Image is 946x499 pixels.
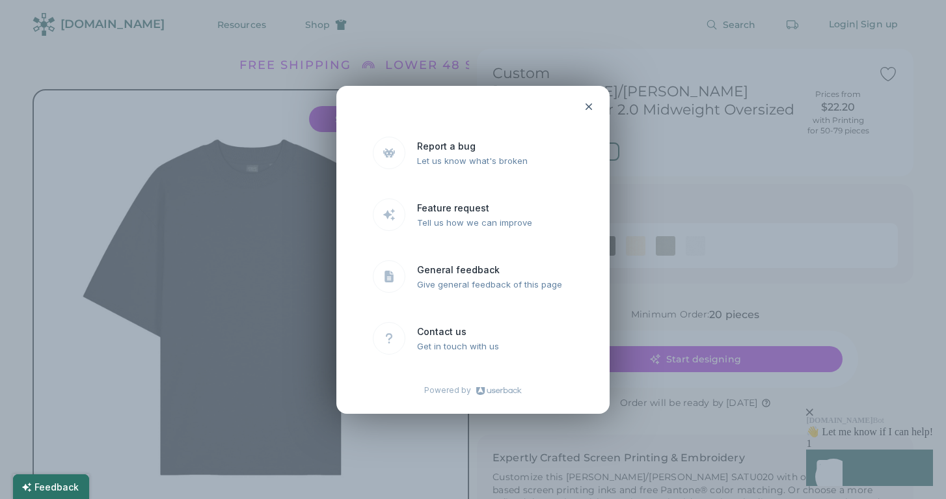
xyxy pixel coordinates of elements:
ubdiv: General feedback [417,264,573,275]
span: Powered by [424,385,471,395]
div: Show [78,76,205,154]
ubdiv: Contact us [417,326,573,337]
a: Powered by [424,385,522,395]
ubdiv: Give general feedback of this page [417,279,573,290]
ubdiv: Feature request [417,202,573,213]
svg: Close Toast [78,76,85,83]
span: Bot [78,83,155,92]
span: 👋 Let me know if I can help! [78,94,205,105]
ubdiv: Tell us how we can improve [417,217,573,228]
uclosel: Close [576,94,602,120]
div: close [78,76,205,83]
ubdiv: Let us know what's broken [417,155,573,166]
strong: [DOMAIN_NAME] [78,83,144,92]
ubdiv: Report a bug [417,141,573,152]
ubdiv: Get in touch with us [417,341,573,351]
span: 1 [78,105,83,116]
